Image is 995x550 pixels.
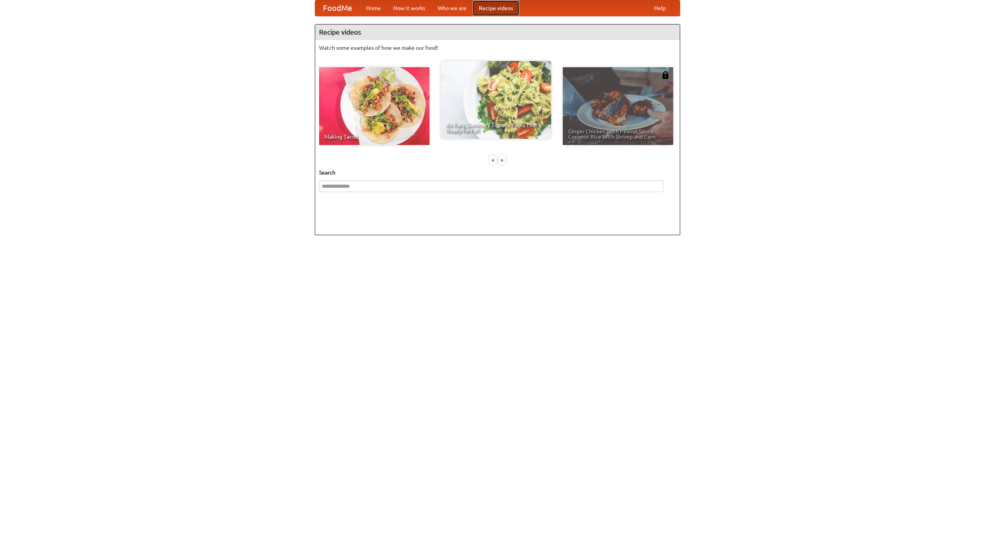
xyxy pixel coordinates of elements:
a: Help [648,0,672,16]
a: Making Tacos [319,67,429,145]
img: 483408.png [662,71,669,79]
div: « [489,155,496,165]
div: » [499,155,506,165]
p: Watch some examples of how we make our food! [319,44,676,52]
a: Home [360,0,387,16]
span: Making Tacos [325,134,424,140]
a: How it works [387,0,431,16]
h4: Recipe videos [315,24,680,40]
h5: Search [319,169,676,176]
a: Who we are [431,0,473,16]
span: An Easy, Summery Tomato Pasta That's Ready for Fall [446,122,546,133]
a: Recipe videos [473,0,519,16]
a: An Easy, Summery Tomato Pasta That's Ready for Fall [441,61,551,139]
a: FoodMe [315,0,360,16]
